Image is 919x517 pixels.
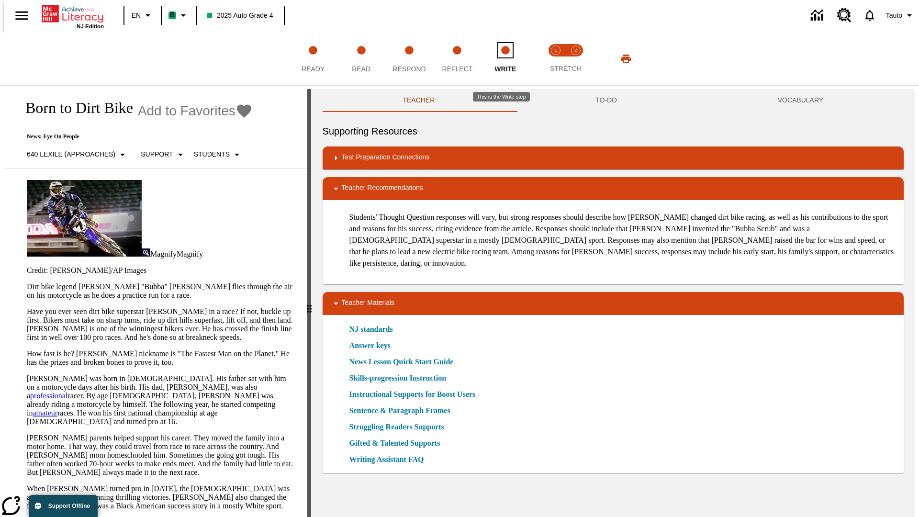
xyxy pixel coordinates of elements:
button: Teacher [323,89,516,112]
span: Ready [302,65,325,73]
a: Skills-progression Instruction, Will open in new browser window or tab [349,372,447,384]
div: reading [4,89,307,512]
img: Motocross racer James Stewart flies through the air on his dirt bike. [27,180,142,257]
button: Scaffolds, Support [137,146,190,163]
img: Magnify [142,248,150,257]
p: Teacher Materials [342,298,395,309]
span: 2025 Auto Grade 4 [207,11,273,21]
span: STRETCH [550,65,582,72]
p: Test Preparation Connections [342,152,430,164]
button: Reflect step 4 of 5 [429,33,485,85]
div: Press Enter or Spacebar and then press right and left arrow keys to move the slider [307,89,311,517]
div: activity [311,89,915,517]
span: Write [494,65,516,73]
p: 640 Lexile (Approaches) [27,149,115,159]
h6: Supporting Resources [323,124,904,139]
button: VOCABULARY [697,89,904,112]
a: Notifications [857,3,882,28]
button: Write step 5 of 5 [478,33,533,85]
a: sensation [56,493,85,501]
span: B [170,9,175,21]
a: News Lesson Quick Start Guide, Will open in new browser window or tab [349,356,454,368]
span: Read [352,65,370,73]
button: Profile/Settings [882,7,919,24]
button: Add to Favorites - Born to Dirt Bike [138,102,253,119]
button: Boost Class color is mint green. Change class color [165,7,193,24]
a: professional [30,392,67,400]
p: [PERSON_NAME] was born in [DEMOGRAPHIC_DATA]. His father sat with him on a motorcycle days after ... [27,374,296,426]
a: Answer keys, Will open in new browser window or tab [349,340,391,351]
button: Select Lexile, 640 Lexile (Approaches) [23,146,132,163]
button: Ready step 1 of 5 [285,33,341,85]
button: TO-DO [515,89,697,112]
p: How fast is he? [PERSON_NAME] nickname is "The Fastest Man on the Planet." He has the prizes and ... [27,349,296,367]
a: Instructional Supports for Boost Users, Will open in new browser window or tab [349,389,476,400]
a: Sentence & Paragraph Frames, Will open in new browser window or tab [349,405,450,416]
a: Resource Center, Will open in new tab [831,2,857,28]
button: Open side menu [8,1,36,30]
button: Support Offline [29,495,98,517]
div: Teacher Materials [323,292,904,315]
p: Teacher Recommendations [342,183,423,194]
button: Language: EN, Select a language [127,7,158,24]
p: Students [194,149,230,159]
span: Support Offline [48,503,90,509]
div: Instructional Panel Tabs [323,89,904,112]
a: NJ standards [349,324,399,335]
p: Have you ever seen dirt bike superstar [PERSON_NAME] in a race? If not, buckle up first. Bikers m... [27,307,296,342]
p: Dirt bike legend [PERSON_NAME] "Bubba" [PERSON_NAME] flies through the air on his motorcycle as h... [27,282,296,300]
button: Print [611,50,641,67]
text: 1 [554,48,557,53]
a: Writing Assistant FAQ [349,454,430,465]
div: Test Preparation Connections [323,146,904,169]
p: Students' Thought Question responses will vary, but strong responses should describe how [PERSON_... [349,212,896,269]
span: Respond [392,65,426,73]
span: Magnify [177,250,203,258]
a: Gifted & Talented Supports [349,438,446,449]
p: [PERSON_NAME] parents helped support his career. They moved the family into a motor home. That wa... [27,434,296,477]
span: Add to Favorites [138,103,235,119]
button: Read step 2 of 5 [333,33,389,85]
button: Respond step 3 of 5 [381,33,437,85]
div: Home [42,3,104,29]
p: News: Eye On People [15,133,253,140]
button: Select Student [190,146,247,163]
span: NJ Edition [77,23,104,29]
a: Data Center [805,2,831,29]
p: When [PERSON_NAME] turned pro in [DATE], the [DEMOGRAPHIC_DATA] was an instant , winning thrillin... [27,484,296,510]
h1: Born to Dirt Bike [15,99,133,117]
text: 2 [574,48,577,53]
button: Stretch Respond step 2 of 2 [562,33,590,85]
button: Stretch Read step 1 of 2 [542,33,570,85]
a: Struggling Readers Supports [349,421,450,433]
a: amateur [33,409,57,417]
span: EN [132,11,141,21]
span: Magnify [150,250,177,258]
span: Reflect [442,65,473,73]
p: Credit: [PERSON_NAME]/AP Images [27,266,296,275]
p: Support [141,149,173,159]
span: Tauto [886,11,902,21]
div: This is the Write step [473,92,530,101]
div: Teacher Recommendations [323,177,904,200]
